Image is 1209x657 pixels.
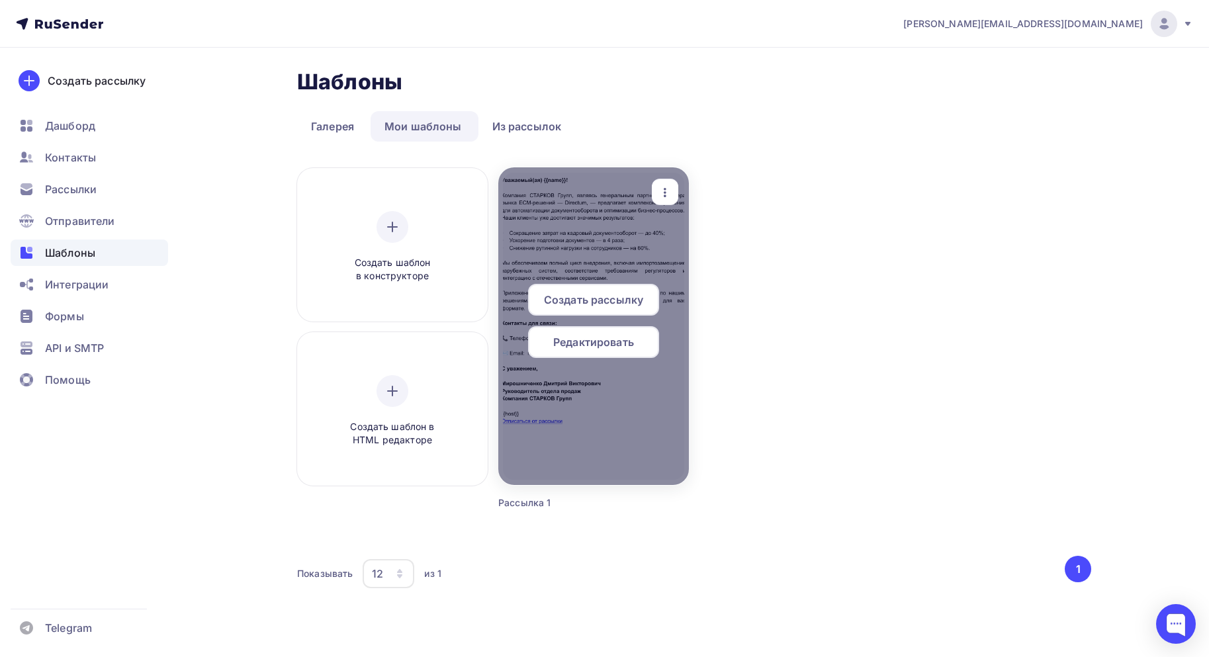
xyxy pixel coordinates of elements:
[45,620,92,636] span: Telegram
[45,372,91,388] span: Помощь
[371,111,476,142] a: Мои шаблоны
[45,150,96,165] span: Контакты
[45,213,115,229] span: Отправители
[11,112,168,139] a: Дашборд
[903,17,1143,30] span: [PERSON_NAME][EMAIL_ADDRESS][DOMAIN_NAME]
[11,303,168,329] a: Формы
[11,208,168,234] a: Отправители
[330,256,455,283] span: Создать шаблон в конструкторе
[1063,556,1092,582] ul: Pagination
[498,496,641,509] div: Рассылка 1
[45,340,104,356] span: API и SMTP
[48,73,146,89] div: Создать рассылку
[45,181,97,197] span: Рассылки
[45,118,95,134] span: Дашборд
[424,567,441,580] div: из 1
[45,245,95,261] span: Шаблоны
[45,308,84,324] span: Формы
[297,111,368,142] a: Галерея
[553,334,634,350] span: Редактировать
[11,144,168,171] a: Контакты
[330,420,455,447] span: Создать шаблон в HTML редакторе
[11,176,168,202] a: Рассылки
[544,292,643,308] span: Создать рассылку
[362,558,415,589] button: 12
[297,567,353,580] div: Показывать
[478,111,576,142] a: Из рассылок
[45,277,109,292] span: Интеграции
[1065,556,1091,582] button: Go to page 1
[297,69,402,95] h2: Шаблоны
[372,566,383,582] div: 12
[11,240,168,266] a: Шаблоны
[903,11,1193,37] a: [PERSON_NAME][EMAIL_ADDRESS][DOMAIN_NAME]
